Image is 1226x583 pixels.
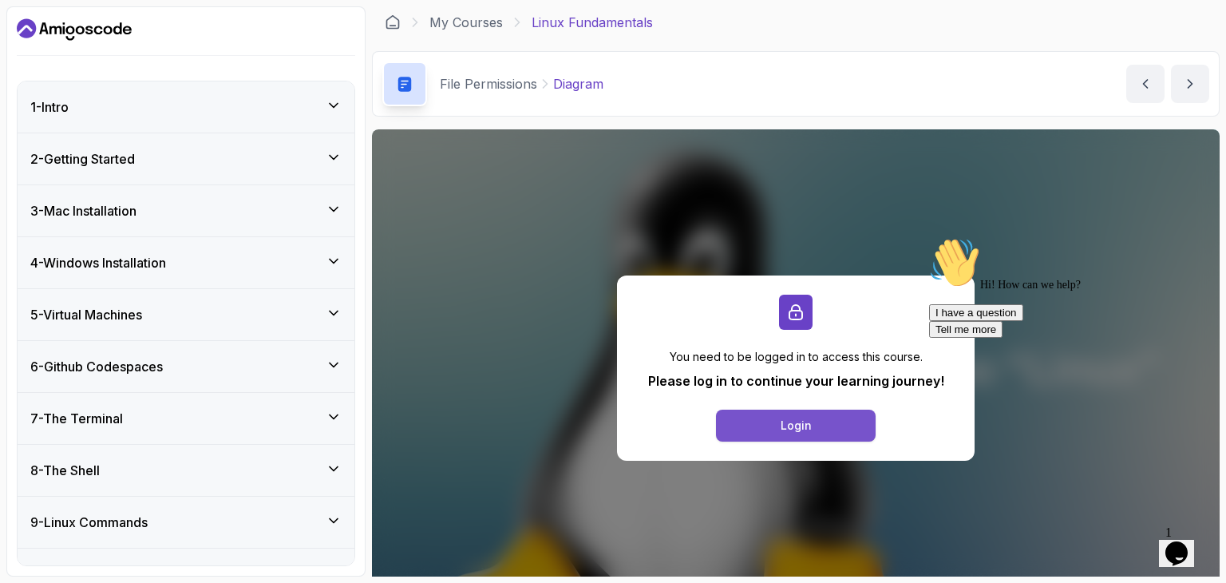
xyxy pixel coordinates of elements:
[30,201,136,220] h3: 3 - Mac Installation
[18,133,354,184] button: 2-Getting Started
[1171,65,1209,103] button: next content
[30,461,100,480] h3: 8 - The Shell
[30,513,148,532] h3: 9 - Linux Commands
[1126,65,1165,103] button: previous content
[648,371,944,391] p: Please log in to continue your learning journey!
[18,237,354,288] button: 4-Windows Installation
[30,253,166,272] h3: 4 - Windows Installation
[923,231,1210,511] iframe: chat widget
[781,418,812,434] div: Login
[30,97,69,117] h3: 1 - Intro
[6,6,57,58] img: :wave:
[30,409,123,428] h3: 7 - The Terminal
[18,497,354,548] button: 9-Linux Commands
[18,445,354,496] button: 8-The Shell
[6,6,294,107] div: 👋Hi! How can we help?I have a questionTell me more
[553,74,603,93] p: Diagram
[532,13,653,32] p: Linux Fundamentals
[30,149,135,169] h3: 2 - Getting Started
[18,289,354,340] button: 5-Virtual Machines
[30,357,163,376] h3: 6 - Github Codespaces
[18,185,354,236] button: 3-Mac Installation
[440,74,537,93] p: File Permissions
[6,90,80,107] button: Tell me more
[18,393,354,444] button: 7-The Terminal
[18,341,354,392] button: 6-Github Codespaces
[6,73,101,90] button: I have a question
[18,81,354,133] button: 1-Intro
[6,48,158,60] span: Hi! How can we help?
[1159,519,1210,567] iframe: chat widget
[429,13,503,32] a: My Courses
[648,349,944,365] p: You need to be logged in to access this course.
[17,17,132,42] a: Dashboard
[716,410,876,442] button: Login
[30,305,142,324] h3: 5 - Virtual Machines
[385,14,401,30] a: Dashboard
